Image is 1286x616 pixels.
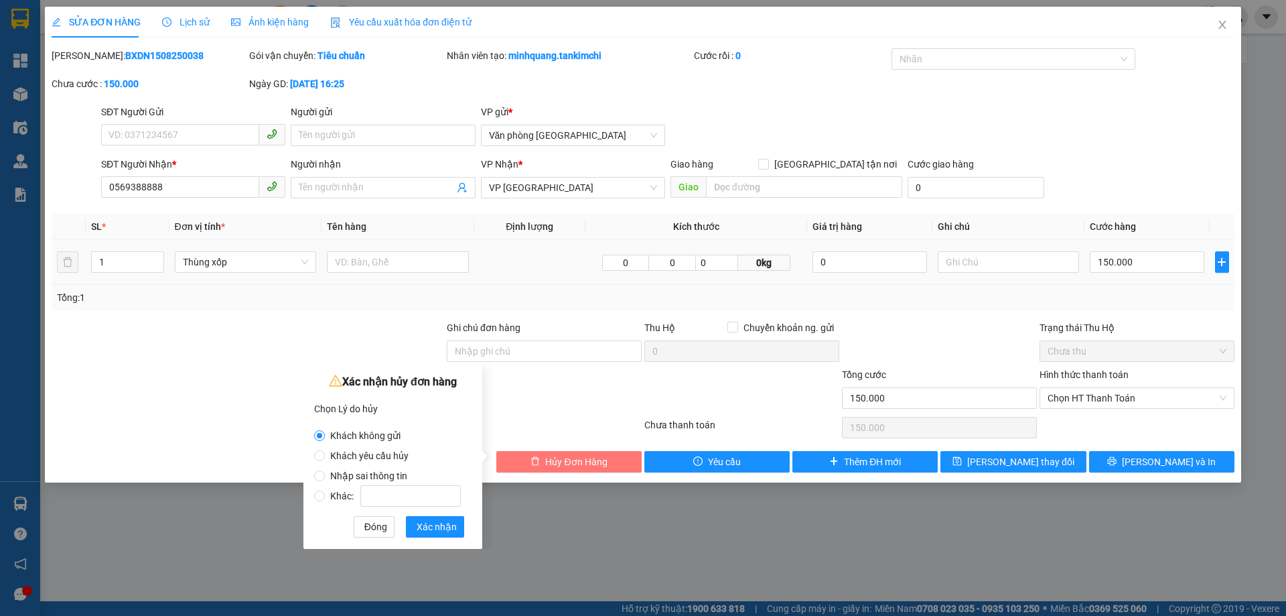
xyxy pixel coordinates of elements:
span: Giao [670,176,706,198]
label: Ghi chú đơn hàng [447,322,520,333]
span: Hủy Đơn Hàng [545,454,607,469]
span: Văn phòng Đà Nẵng [489,125,657,145]
span: Định lượng [506,221,553,232]
span: Giá trị hàng [812,221,862,232]
button: deleteHủy Đơn Hàng [496,451,642,473]
button: printer[PERSON_NAME] và In [1089,451,1234,473]
button: Xác nhận [406,516,464,538]
span: Nhập sai thông tin [325,471,413,481]
span: save [952,456,962,467]
input: Ghi chú đơn hàng [447,341,642,362]
span: Đóng [364,519,387,534]
span: Lịch sử [162,17,210,27]
span: plus [829,456,839,467]
span: Ảnh kiện hàng [231,17,309,27]
b: BXDN1508250038 [125,50,204,61]
div: Nhân viên tạo: [447,48,691,63]
span: Giao hàng [670,159,713,170]
div: Chọn Lý do hủy [314,399,472,419]
span: [PERSON_NAME] thay đổi [967,454,1074,469]
span: Thu Hộ [644,322,675,333]
div: Ngày GD: [249,76,444,91]
span: [PERSON_NAME] và In [1122,454,1216,469]
img: icon [330,17,341,28]
span: Khách không gửi [325,430,406,441]
span: Kích thước [673,221,719,232]
div: Chưa cước : [52,76,246,91]
input: C [695,255,738,271]
span: Đơn vị tính [175,221,225,232]
span: 0kg [738,255,790,271]
div: Trạng thái Thu Hộ [1040,320,1234,335]
span: Cước hàng [1090,221,1136,232]
div: Cước rồi : [694,48,889,63]
span: picture [231,17,240,27]
span: Chuyển khoản ng. gửi [738,320,839,335]
span: Thùng xốp [183,252,309,272]
div: Chưa thanh toán [643,418,841,441]
div: Người gửi [291,105,475,119]
span: edit [52,17,61,27]
span: phone [267,181,277,192]
button: Close [1204,7,1241,44]
b: 0 [735,50,741,61]
span: delete [530,456,540,467]
span: Xác nhận [417,519,457,534]
input: Cước giao hàng [908,177,1044,198]
span: Yêu cầu xuất hóa đơn điện tử [330,17,472,27]
span: VP Nhận [481,159,518,170]
label: Hình thức thanh toán [1040,369,1129,380]
span: Chưa thu [1048,341,1226,361]
span: VP Mỹ Đình [489,178,657,198]
b: minhquang.tankimchi [508,50,601,61]
span: plus [1216,257,1228,267]
span: printer [1107,456,1117,467]
input: VD: Bàn, Ghế [327,251,469,273]
span: Khách yêu cầu hủy [325,450,414,461]
button: delete [57,251,78,273]
button: plus [1215,251,1229,273]
span: Tổng cước [842,369,886,380]
div: Gói vận chuyển: [249,48,444,63]
div: VP gửi [481,105,665,119]
span: user-add [457,182,468,193]
b: [DATE] 16:25 [290,78,344,89]
b: 150.000 [104,78,139,89]
div: SĐT Người Nhận [101,157,285,172]
span: Chọn HT Thanh Toán [1048,388,1226,408]
button: plusThêm ĐH mới [792,451,938,473]
span: Yêu cầu [708,454,741,469]
div: Người nhận [291,157,475,172]
div: Xác nhận hủy đơn hàng [314,372,472,392]
input: Dọc đường [706,176,902,198]
label: Cước giao hàng [908,159,974,170]
span: Thêm ĐH mới [844,454,901,469]
input: Khác: [360,485,461,507]
th: Ghi chú [932,214,1085,240]
b: Tiêu chuẩn [317,50,365,61]
span: SỬA ĐƠN HÀNG [52,17,141,27]
span: exclamation-circle [693,456,703,467]
span: Tên hàng [327,221,366,232]
span: SL [91,221,102,232]
input: Ghi Chú [938,251,1080,273]
input: R [648,255,696,271]
span: clock-circle [162,17,171,27]
button: save[PERSON_NAME] thay đổi [940,451,1086,473]
span: [GEOGRAPHIC_DATA] tận nơi [769,157,902,172]
button: Đóng [354,516,395,538]
div: [PERSON_NAME]: [52,48,246,63]
span: warning [329,374,342,387]
span: close [1217,19,1228,30]
span: Khác: [325,491,466,501]
input: D [602,255,650,271]
span: phone [267,129,277,139]
div: SĐT Người Gửi [101,105,285,119]
button: exclamation-circleYêu cầu [644,451,790,473]
div: Tổng: 1 [57,290,496,305]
